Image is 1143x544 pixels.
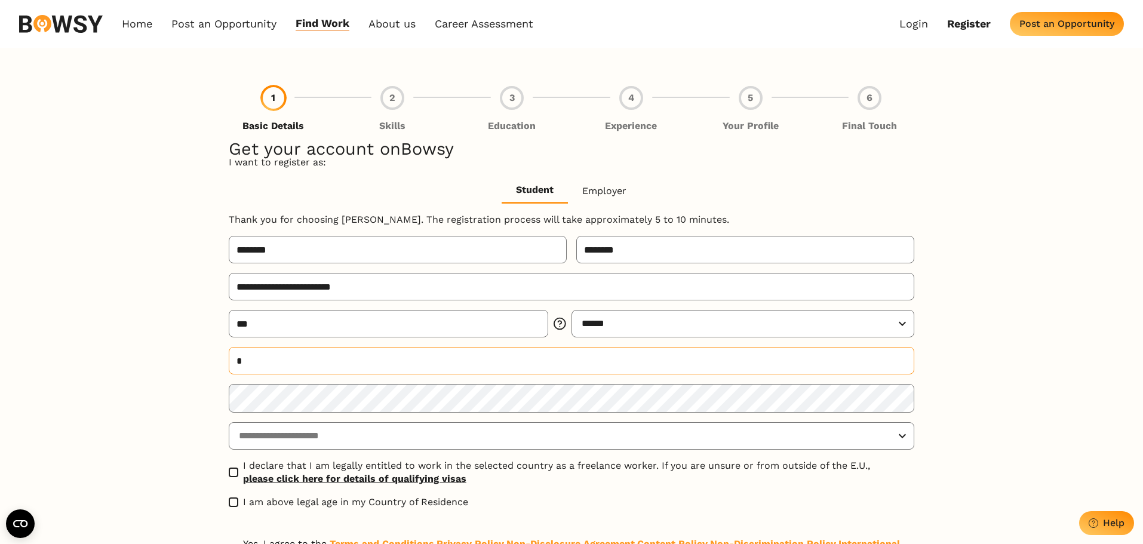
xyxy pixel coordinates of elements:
[947,17,991,30] a: Register
[568,179,641,203] button: Employer
[401,139,454,159] span: Bowsy
[605,119,657,133] p: Experience
[842,119,897,133] p: Final Touch
[1079,511,1134,535] button: Help
[262,86,285,110] div: 1
[858,86,881,110] div: 6
[1010,12,1124,36] button: Post an Opportunity
[1019,18,1114,29] div: Post an Opportunity
[899,17,928,30] a: Login
[723,119,779,133] p: Your Profile
[379,119,405,133] p: Skills
[229,213,914,226] p: Thank you for choosing [PERSON_NAME]. The registration process will take approximately 5 to 10 mi...
[488,119,536,133] p: Education
[122,17,152,30] a: Home
[380,86,404,110] div: 2
[242,119,304,133] p: Basic Details
[19,15,103,33] img: svg%3e
[619,86,643,110] div: 4
[1103,517,1124,528] div: Help
[6,509,35,538] button: Open CMP widget
[500,86,524,110] div: 3
[229,156,914,169] p: I want to register as:
[739,86,763,110] div: 5
[435,17,533,30] a: Career Assessment
[502,179,568,203] button: Student
[243,472,870,485] a: please click here for details of qualifying visas
[229,142,914,155] h1: Get your account on
[243,496,468,509] span: I am above legal age in my Country of Residence
[243,459,870,486] span: I declare that I am legally entitled to work in the selected country as a freelance worker. If yo...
